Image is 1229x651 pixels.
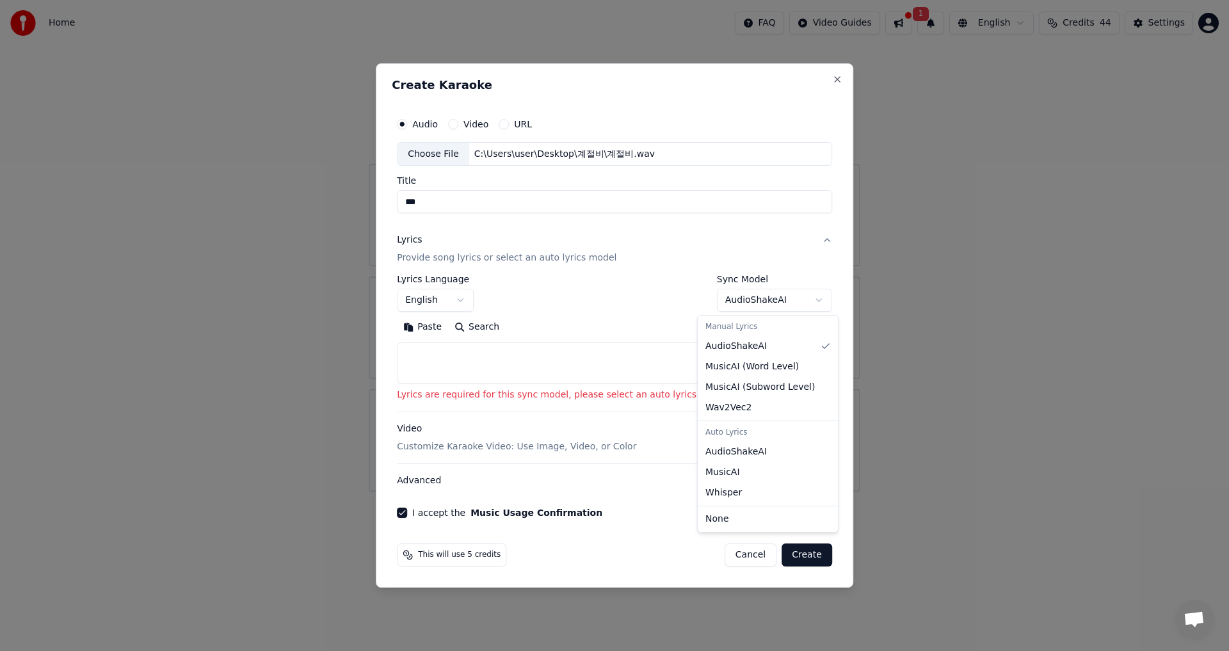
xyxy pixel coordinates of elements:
span: MusicAI [705,466,740,479]
div: Auto Lyrics [700,424,835,442]
span: None [705,513,729,526]
span: MusicAI ( Word Level ) [705,360,799,373]
div: Manual Lyrics [700,318,835,336]
span: Whisper [705,486,742,499]
span: Wav2Vec2 [705,401,751,414]
span: AudioShakeAI [705,446,767,458]
span: MusicAI ( Subword Level ) [705,381,815,394]
span: AudioShakeAI [705,340,767,353]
